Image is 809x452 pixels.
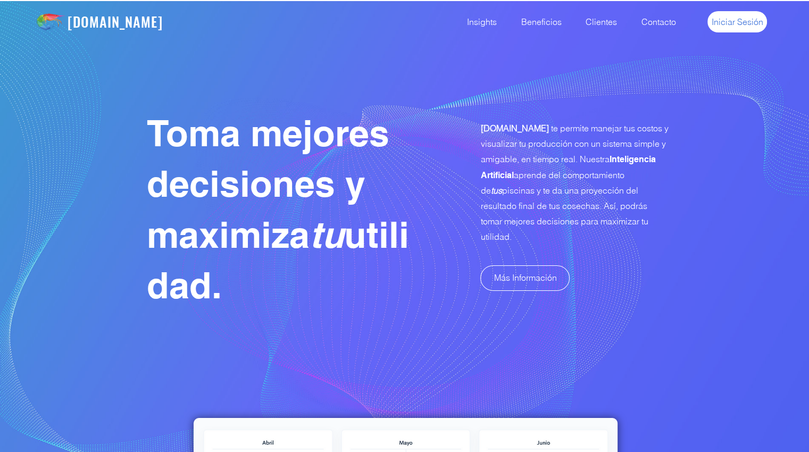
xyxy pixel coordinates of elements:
[480,123,548,133] span: [DOMAIN_NAME]
[480,265,570,291] a: Más Información
[490,185,502,196] span: tus
[707,11,767,32] a: Iniciar Sesión
[505,1,570,43] a: Beneficios
[480,123,668,242] span: te permite manejar tus costos y visualizar tu producción con un sistema simple y amigable, en tie...
[494,272,556,283] span: Más Información
[570,1,625,43] a: Clientes
[450,1,684,43] nav: Site
[580,1,622,43] p: Clientes
[68,11,163,32] a: [DOMAIN_NAME]
[636,1,681,43] p: Contacto
[450,1,505,43] a: Insights
[480,154,655,180] span: Inteligencia Artificial
[625,1,684,43] a: Contacto
[712,16,763,28] span: Iniciar Sesión
[310,213,344,256] span: tu
[516,1,567,43] p: Beneficios
[147,112,409,307] span: Toma mejores decisiones y maximiza utilidad.
[462,1,502,43] p: Insights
